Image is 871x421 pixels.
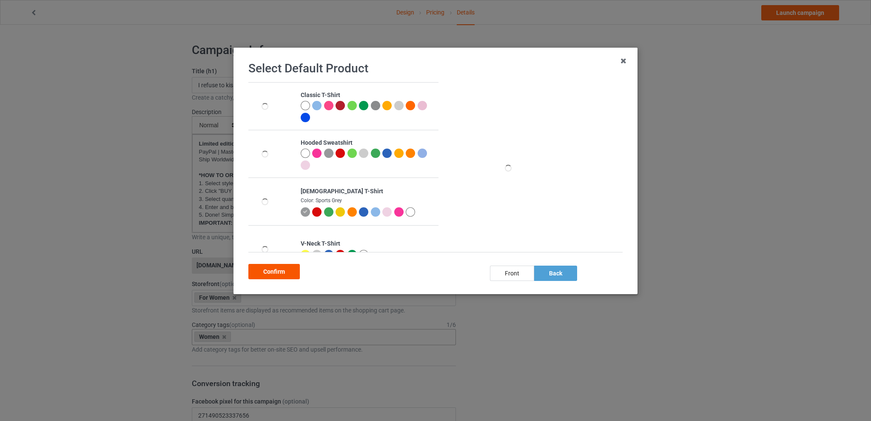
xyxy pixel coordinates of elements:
div: V-Neck T-Shirt [301,240,434,248]
div: Classic T-Shirt [301,91,434,100]
div: Color: Sports Grey [301,197,434,204]
div: Hooded Sweatshirt [301,139,434,147]
h1: Select Default Product [248,61,623,76]
div: Confirm [248,264,300,279]
div: [DEMOGRAPHIC_DATA] T-Shirt [301,187,434,196]
img: heather_texture.png [371,101,380,110]
div: back [534,266,577,281]
div: front [490,266,534,281]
